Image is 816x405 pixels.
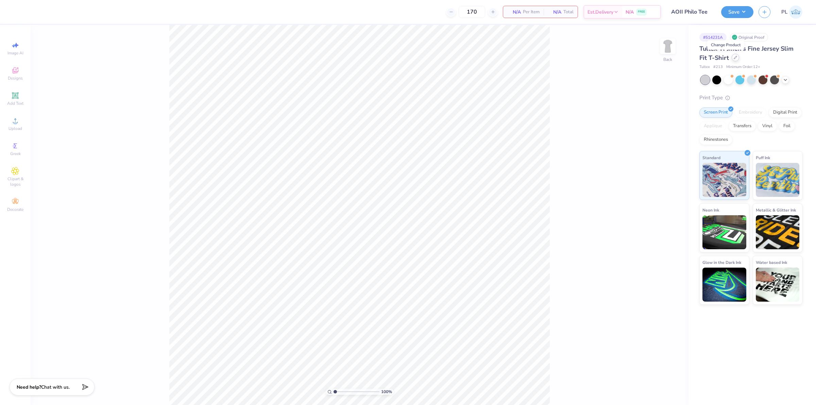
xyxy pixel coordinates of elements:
span: 100 % [381,389,392,395]
img: Neon Ink [702,215,746,249]
img: Standard [702,163,746,197]
span: Image AI [7,50,23,56]
span: Clipart & logos [3,176,27,187]
span: Est. Delivery [588,9,613,16]
span: Designs [8,75,23,81]
div: Original Proof [730,33,768,41]
div: Screen Print [699,107,732,118]
div: Applique [699,121,727,131]
div: # 514231A [699,33,727,41]
span: Add Text [7,101,23,106]
div: Rhinestones [699,135,732,145]
span: Tultex Women's Fine Jersey Slim Fit T-Shirt [699,45,794,62]
span: Minimum Order: 12 + [726,64,760,70]
span: Tultex [699,64,710,70]
span: Chat with us. [41,384,70,390]
span: Neon Ink [702,206,719,214]
img: Glow in the Dark Ink [702,268,746,302]
span: Upload [8,126,22,131]
div: Foil [779,121,795,131]
span: Puff Ink [756,154,770,161]
div: Back [663,56,672,63]
div: Vinyl [758,121,777,131]
button: Save [721,6,753,18]
span: # 213 [713,64,723,70]
a: PL [781,5,802,19]
img: Puff Ink [756,163,800,197]
input: Untitled Design [666,5,716,19]
div: Embroidery [734,107,767,118]
span: FREE [638,10,645,14]
span: Decorate [7,207,23,212]
div: Digital Print [769,107,802,118]
input: – – [459,6,485,18]
span: Total [563,9,574,16]
span: PL [781,8,787,16]
div: Change Product [707,40,744,50]
img: Water based Ink [756,268,800,302]
span: Metallic & Glitter Ink [756,206,796,214]
img: Metallic & Glitter Ink [756,215,800,249]
span: N/A [626,9,634,16]
div: Transfers [729,121,756,131]
span: Per Item [523,9,540,16]
strong: Need help? [17,384,41,390]
img: Back [661,39,675,53]
span: Water based Ink [756,259,787,266]
span: N/A [548,9,561,16]
span: Standard [702,154,720,161]
span: Greek [10,151,21,156]
img: Pamela Lois Reyes [789,5,802,19]
span: Glow in the Dark Ink [702,259,741,266]
div: Print Type [699,94,802,102]
span: N/A [507,9,521,16]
